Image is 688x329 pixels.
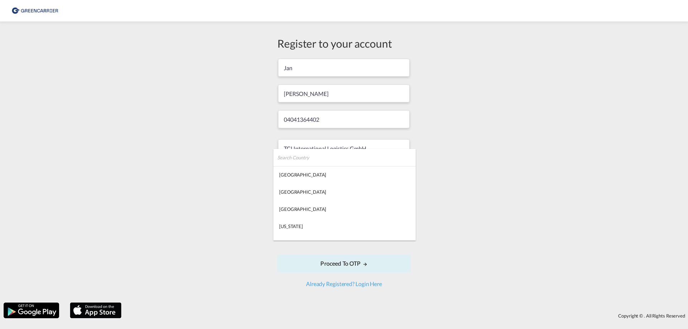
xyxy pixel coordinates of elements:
div: [US_STATE] [279,223,303,229]
div: [GEOGRAPHIC_DATA] [279,189,326,195]
div: [GEOGRAPHIC_DATA] [279,240,326,247]
input: Search Country [277,149,416,166]
div: [GEOGRAPHIC_DATA] [279,171,326,178]
div: [GEOGRAPHIC_DATA] [279,206,326,212]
